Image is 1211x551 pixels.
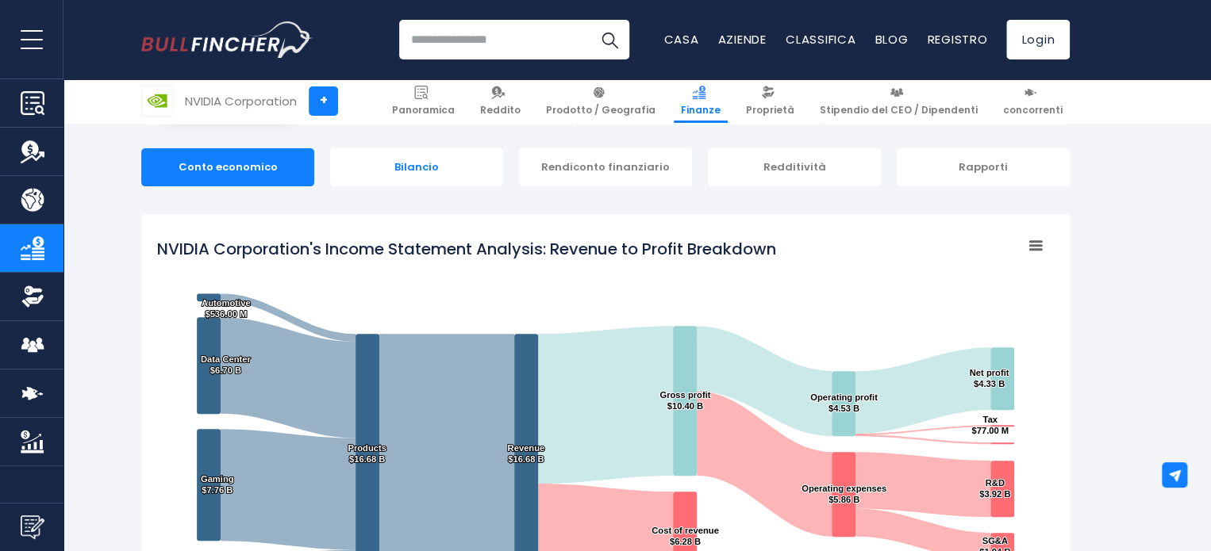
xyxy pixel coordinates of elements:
[681,103,721,117] font: Finanze
[541,159,670,174] font: Rendiconto finanziario
[739,79,802,123] a: Proprietà
[507,443,544,464] text: Revenue $16.68 B
[674,79,728,123] a: Finanze
[546,103,655,117] font: Prodotto / Geografia
[21,285,44,308] img: Proprietà
[201,354,251,375] text: Data Center $6.70 B
[813,79,985,123] a: Stipendio del CEO / Dipendenti
[820,103,978,117] font: Stipendio del CEO / Dipendenti
[959,159,1008,174] font: Rapporti
[179,159,278,174] font: Conto economico
[590,20,629,59] button: Ricerca
[202,298,251,319] text: Automotive $536.00 M
[718,31,767,48] a: Aziende
[142,86,172,116] img: Logo NVDA
[786,31,856,48] a: Classifica
[473,79,528,123] a: Reddito
[394,159,439,174] font: Bilancio
[480,103,521,117] font: Reddito
[141,21,313,58] img: Logo del ciuffolotto
[810,392,878,413] text: Operating profit $4.53 B
[664,31,699,48] a: Casa
[1021,31,1055,48] font: Login
[385,79,462,123] a: Panoramica
[1003,103,1063,117] font: concorrenti
[996,79,1070,123] a: concorrenti
[185,93,297,109] font: NVIDIA Corporation
[979,478,1010,499] text: R&D $3.92 B
[971,415,1009,435] text: Tax $77.00 M
[927,31,987,48] a: Registro
[659,390,710,411] text: Gross profit $10.40 B
[746,103,794,117] font: Proprietà
[802,484,886,504] text: Operating expenses $5.86 B
[763,159,826,174] font: Redditività
[157,238,776,260] tspan: NVIDIA Corporation's Income Statement Analysis: Revenue to Profit Breakdown
[309,86,338,116] a: +
[1006,20,1070,59] a: Login
[392,103,455,117] font: Panoramica
[652,526,719,546] text: Cost of revenue $6.28 B
[201,474,234,495] text: Gaming $7.76 B
[348,443,386,464] text: Products $16.68 B
[969,368,1009,388] text: Net profit $4.33 B
[141,21,312,58] a: Vai alla homepage
[539,79,663,123] a: Prodotto / Geografia
[320,91,328,109] font: +
[875,31,908,48] a: Blog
